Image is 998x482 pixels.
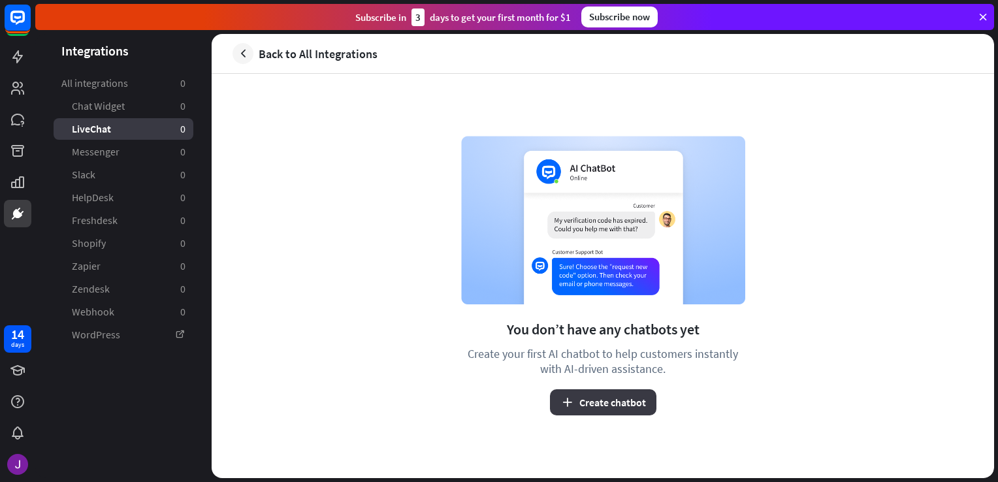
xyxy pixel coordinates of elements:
[72,236,106,250] span: Shopify
[54,233,193,254] a: Shopify 0
[54,141,193,163] a: Messenger 0
[10,5,50,44] button: Open LiveChat chat widget
[507,320,700,338] div: You don’t have any chatbots yet
[4,325,31,353] a: 14 days
[72,122,111,136] span: LiveChat
[180,214,185,227] aside: 0
[72,305,114,319] span: Webhook
[180,191,185,204] aside: 0
[180,145,185,159] aside: 0
[61,76,128,90] span: All integrations
[72,259,101,273] span: Zapier
[180,236,185,250] aside: 0
[180,259,185,273] aside: 0
[11,340,24,349] div: days
[180,122,185,136] aside: 0
[461,346,745,376] div: Create your first AI chatbot to help customers instantly with AI-driven assistance.
[233,43,378,64] a: Back to All Integrations
[35,42,212,59] header: Integrations
[11,329,24,340] div: 14
[180,168,185,182] aside: 0
[550,389,656,415] button: Create chatbot
[72,145,120,159] span: Messenger
[72,214,118,227] span: Freshdesk
[72,191,114,204] span: HelpDesk
[259,46,378,61] span: Back to All Integrations
[355,8,571,26] div: Subscribe in days to get your first month for $1
[180,282,185,296] aside: 0
[54,210,193,231] a: Freshdesk 0
[54,255,193,277] a: Zapier 0
[461,136,745,304] img: chatbot example image
[72,168,95,182] span: Slack
[180,76,185,90] aside: 0
[54,324,193,345] a: WordPress
[54,301,193,323] a: Webhook 0
[581,7,658,27] div: Subscribe now
[54,164,193,185] a: Slack 0
[54,278,193,300] a: Zendesk 0
[72,99,125,113] span: Chat Widget
[180,305,185,319] aside: 0
[54,95,193,117] a: Chat Widget 0
[72,282,110,296] span: Zendesk
[180,99,185,113] aside: 0
[54,72,193,94] a: All integrations 0
[411,8,425,26] div: 3
[54,187,193,208] a: HelpDesk 0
